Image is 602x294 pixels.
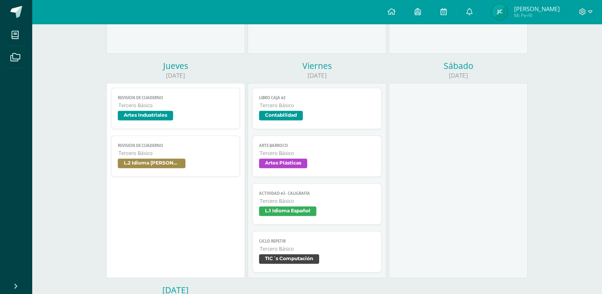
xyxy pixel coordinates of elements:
span: Libro Caja #2 [259,95,375,100]
a: Revisión de cuadernoTercero BásicoL.2 Idioma [PERSON_NAME] [111,135,240,177]
span: Revisión de cuaderno [118,95,234,100]
div: Viernes [247,60,386,71]
span: Tercero Básico [260,198,375,204]
a: Libro Caja #2Tercero BásicoContabilidad [252,88,382,129]
a: Arte BarrocoTercero BásicoArtes Plásticas [252,135,382,177]
span: Actividad #3 - Caligrafía [259,191,375,196]
a: Actividad #3 - CaligrafíaTercero BásicoL.1 Idioma Español [252,183,382,225]
span: TIC´s Computación [259,254,319,264]
img: dd4d8cbe72db11e1d10e3ded4dcf68f6.png [492,4,508,20]
span: Arte Barroco [259,143,375,148]
span: Revisión de cuaderno [118,143,234,148]
span: Contabilidad [259,111,303,120]
span: [PERSON_NAME] [514,5,559,13]
span: Tercero Básico [260,102,375,109]
span: Artes Plásticas [259,159,307,168]
a: Ciclo RepetirTercero BásicoTIC´s Computación [252,231,382,272]
span: Ciclo Repetir [259,239,375,244]
span: Mi Perfil [514,12,559,19]
span: L.2 Idioma [PERSON_NAME] [118,159,185,168]
div: [DATE] [106,71,245,80]
div: Sábado [389,60,528,71]
div: [DATE] [389,71,528,80]
div: Jueves [106,60,245,71]
div: [DATE] [247,71,386,80]
a: Revisión de cuadernoTercero BásicoArtes Industriales [111,88,240,129]
span: Tercero Básico [119,150,234,157]
span: Tercero Básico [260,245,375,252]
span: Artes Industriales [118,111,173,120]
span: Tercero Básico [260,150,375,157]
span: Tercero Básico [119,102,234,109]
span: L.1 Idioma Español [259,206,316,216]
